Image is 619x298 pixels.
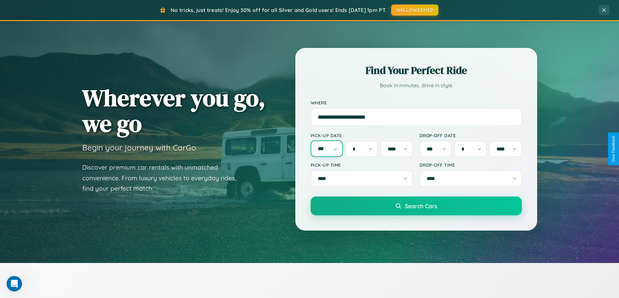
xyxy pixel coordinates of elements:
span: Search Cars [405,202,437,209]
p: Discover premium car rentals with unmatched convenience. From luxury vehicles to everyday rides, ... [82,162,245,194]
h2: Find Your Perfect Ride [311,63,522,77]
p: Book in minutes, drive in style [311,81,522,90]
button: HALLOWEEN30 [391,5,438,16]
label: Drop-off Date [419,133,522,138]
label: Pick-up Time [311,162,413,168]
h1: Wherever you go, we go [82,85,265,136]
span: No tricks, just treats! Enjoy 30% off for all Silver and Gold users! Ends [DATE] 1pm PT. [171,7,386,13]
div: Give Feedback [611,136,616,162]
label: Where [311,100,522,105]
h3: Begin your journey with CarGo [82,143,196,152]
label: Pick-up Date [311,133,413,138]
label: Drop-off Time [419,162,522,168]
iframe: Intercom live chat [6,276,22,292]
button: Search Cars [311,197,522,215]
